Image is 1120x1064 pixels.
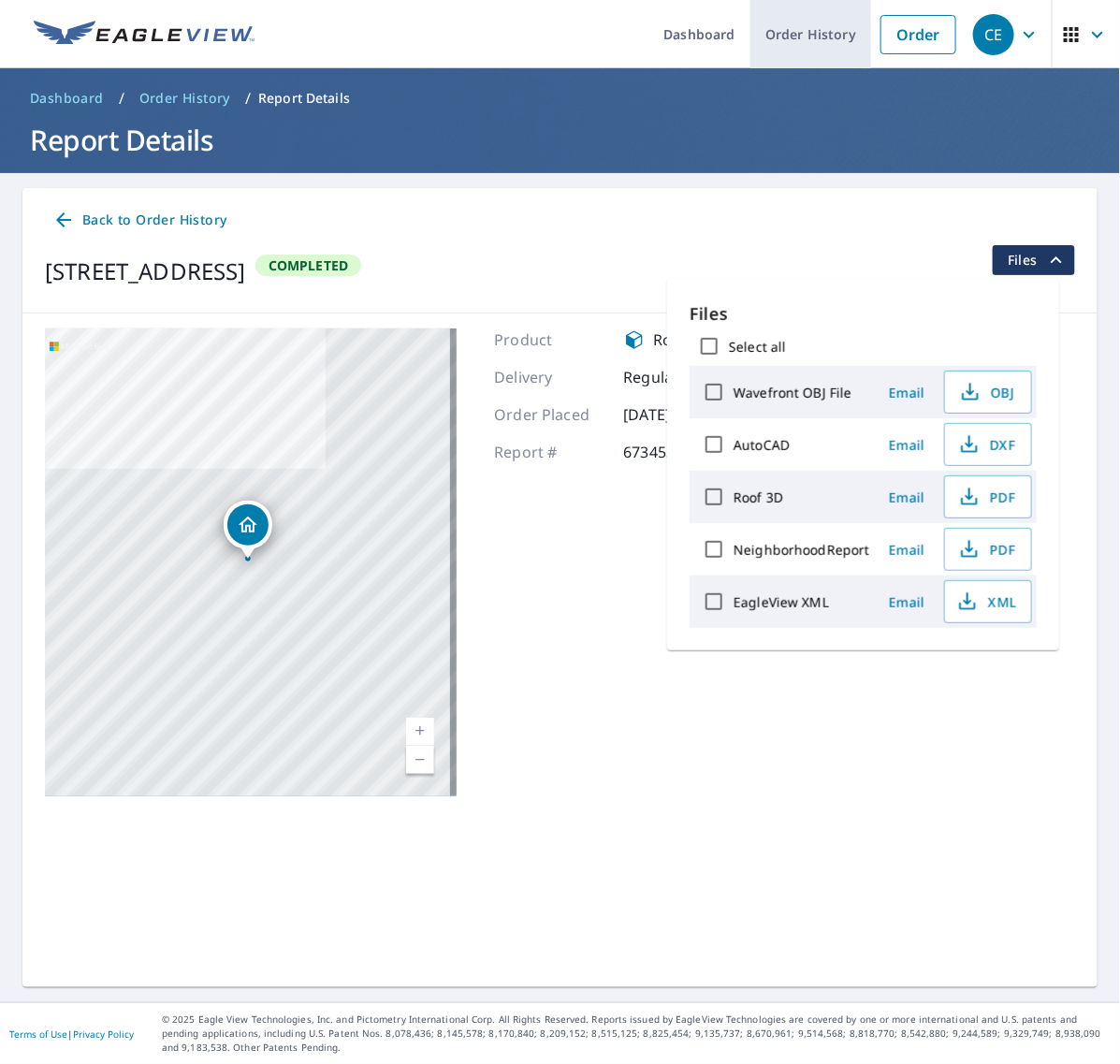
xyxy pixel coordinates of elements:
div: Dropped pin, building 1, Residential property, 633 Merion Ave Upper Darby, PA 19082 [224,501,272,559]
button: XML [944,580,1032,623]
a: Back to Order History [45,203,234,238]
a: Nivel actual 17, ampliar [406,718,434,746]
div: Roof [623,328,735,351]
label: Select all [729,338,786,356]
span: Email [884,541,929,559]
p: Delivery [494,366,606,388]
span: PDF [956,486,1016,508]
span: PDF [956,538,1016,561]
div: [STREET_ADDRESS] [45,255,246,288]
p: | [9,1028,134,1040]
p: Regular [623,366,735,388]
button: Email [877,588,937,617]
p: Order Placed [494,403,606,426]
p: Product [494,328,606,351]
span: OBJ [956,381,1016,403]
a: Terms of Use [9,1028,67,1041]
nav: breadcrumb [22,83,1098,113]
p: Report # [494,441,606,463]
span: Files [1008,249,1068,271]
label: EagleView XML [734,593,829,611]
span: Email [884,593,929,611]
span: Dashboard [30,89,104,108]
a: Order History [132,83,238,113]
p: Report Details [258,89,350,108]
li: / [119,87,124,109]
label: AutoCAD [734,436,790,454]
li: / [245,87,251,109]
button: Email [877,430,937,459]
h1: Report Details [22,121,1098,159]
button: Email [877,535,937,564]
button: filesDropdownBtn-67345367 [992,245,1075,275]
span: Email [884,488,929,506]
span: Order History [139,89,230,108]
label: Wavefront OBJ File [734,384,851,401]
span: Email [884,436,929,454]
span: XML [956,590,1016,613]
p: [DATE] [623,403,735,426]
a: Nivel actual 17, alejar [406,746,434,774]
p: 67345367 [623,441,735,463]
button: Email [877,483,937,512]
a: Dashboard [22,83,111,113]
button: DXF [944,423,1032,466]
label: Roof 3D [734,488,783,506]
button: PDF [944,528,1032,571]
button: Email [877,378,937,407]
img: EV Logo [34,21,255,49]
span: Completed [257,256,360,274]
div: CE [973,14,1014,55]
a: Privacy Policy [73,1028,134,1041]
button: PDF [944,475,1032,518]
span: DXF [956,433,1016,456]
label: NeighborhoodReport [734,541,869,559]
a: Order [880,15,956,54]
p: Files [690,301,1037,327]
button: OBJ [944,371,1032,414]
span: Email [884,384,929,401]
span: Back to Order History [52,209,226,232]
p: © 2025 Eagle View Technologies, Inc. and Pictometry International Corp. All Rights Reserved. Repo... [162,1013,1111,1055]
